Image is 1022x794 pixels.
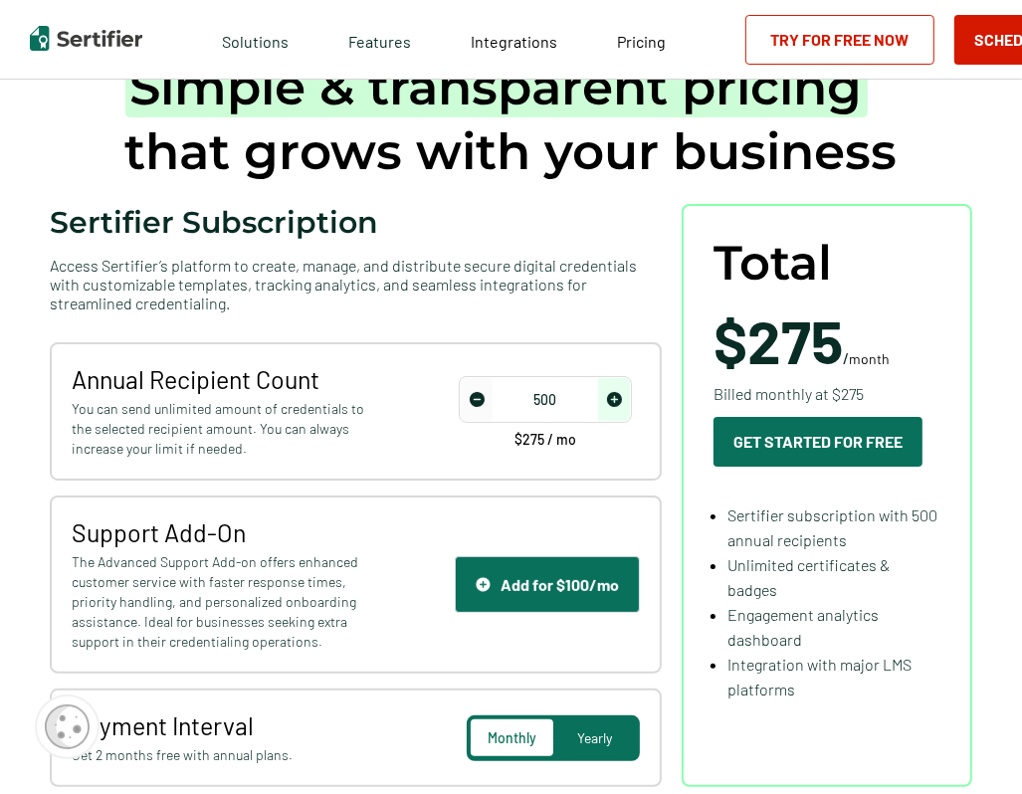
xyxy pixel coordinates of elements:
span: Features [348,27,411,52]
button: Support IconAdd for $100/mo [455,556,640,613]
span: Solutions [222,27,289,52]
span: Total [714,236,832,291]
span: Payment Interval [72,710,368,740]
span: month [849,350,890,367]
span: increase number [598,378,630,421]
span: Integration with major LMS platforms [727,655,912,698]
a: Integrations [471,27,557,52]
span: Unlimited certificates & badges [727,555,890,599]
img: Support Icon [476,577,491,592]
span: $275 [714,304,843,376]
span: Sertifier Subscription [50,204,378,241]
iframe: Chat Widget [922,698,1022,794]
span: Annual Recipient Count [72,364,368,394]
button: Get Started For Free [714,417,922,467]
span: Monthly [488,729,536,746]
span: Access Sertifier’s platform to create, manage, and distribute secure digital credentials with cus... [50,256,662,312]
span: Pricing [617,32,666,51]
span: Yearly [577,729,612,746]
img: Decrease Icon [470,392,485,407]
img: Cookie Popup Icon [45,704,90,749]
a: Try for Free Now [745,15,934,65]
a: Pricing [617,27,666,52]
span: Engagement analytics dashboard [727,605,879,649]
span: Get 2 months free with annual plans. [72,745,368,765]
span: Simple & transparent pricing [125,57,868,117]
span: Sertifier subscription with 500 annual recipients [727,505,937,549]
span: $275 / mo [514,433,576,447]
span: Billed monthly at $275 [714,381,864,406]
div: Add for $100/mo [476,575,619,594]
h1: that grows with your business [125,55,898,184]
span: Integrations [471,32,557,51]
img: Sertifier | Digital Credentialing Platform [30,26,142,51]
span: You can send unlimited amount of credentials to the selected recipient amount. You can always inc... [72,399,368,459]
span: decrease number [461,378,493,421]
span: The Advanced Support Add-on offers enhanced customer service with faster response times, priority... [72,552,368,652]
img: Increase Icon [607,392,622,407]
span: / [714,310,890,370]
span: Support Add-On [72,517,368,547]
